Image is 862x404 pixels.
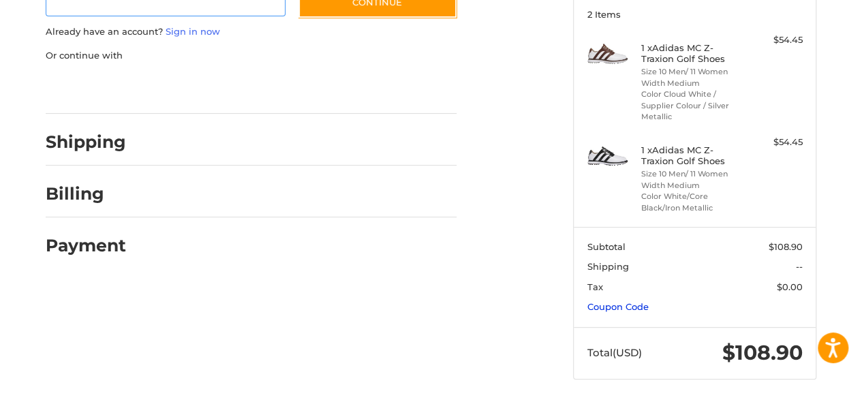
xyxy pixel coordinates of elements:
li: Size 10 Men/ 11 Women [641,168,745,180]
li: Color Cloud White / Supplier Colour / Silver Metallic [641,89,745,123]
a: Sign in now [166,26,220,37]
iframe: Google Customer Reviews [750,367,862,404]
span: -- [796,261,803,272]
iframe: PayPal-paypal [42,76,144,100]
span: $108.90 [722,340,803,365]
iframe: PayPal-venmo [273,76,375,100]
span: Shipping [587,261,629,272]
li: Width Medium [641,78,745,89]
iframe: PayPal-paylater [157,76,259,100]
span: $108.90 [769,241,803,252]
div: $54.45 [749,33,803,47]
li: Size 10 Men/ 11 Women [641,66,745,78]
p: Or continue with [46,49,457,63]
span: Subtotal [587,241,626,252]
li: Color White/Core Black/Iron Metallic [641,191,745,213]
p: Already have an account? [46,25,457,39]
li: Width Medium [641,180,745,191]
h4: 1 x Adidas MC Z-Traxion Golf Shoes [641,42,745,65]
h2: Shipping [46,131,126,153]
h4: 1 x Adidas MC Z-Traxion Golf Shoes [641,144,745,167]
h3: 2 Items [587,9,803,20]
a: Coupon Code [587,301,649,312]
h2: Payment [46,235,126,256]
div: $54.45 [749,136,803,149]
h2: Billing [46,183,125,204]
span: $0.00 [777,281,803,292]
span: Tax [587,281,603,292]
span: Total (USD) [587,346,642,359]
